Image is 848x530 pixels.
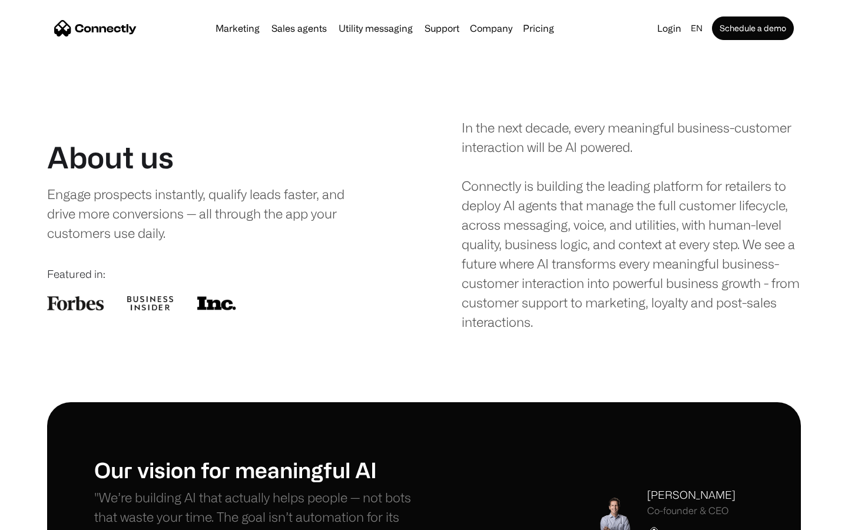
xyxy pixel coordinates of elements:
div: Engage prospects instantly, qualify leads faster, and drive more conversions — all through the ap... [47,184,369,243]
div: In the next decade, every meaningful business-customer interaction will be AI powered. Connectly ... [462,118,801,332]
aside: Language selected: English [12,508,71,526]
a: Pricing [518,24,559,33]
div: en [691,20,703,37]
a: Utility messaging [334,24,418,33]
a: Marketing [211,24,264,33]
div: Co-founder & CEO [647,505,736,516]
a: Support [420,24,464,33]
h1: Our vision for meaningful AI [94,457,424,482]
a: Sales agents [267,24,332,33]
a: Login [652,20,686,37]
div: Company [470,20,512,37]
div: Featured in: [47,266,386,282]
div: [PERSON_NAME] [647,487,736,503]
h1: About us [47,140,174,175]
a: Schedule a demo [712,16,794,40]
ul: Language list [24,509,71,526]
